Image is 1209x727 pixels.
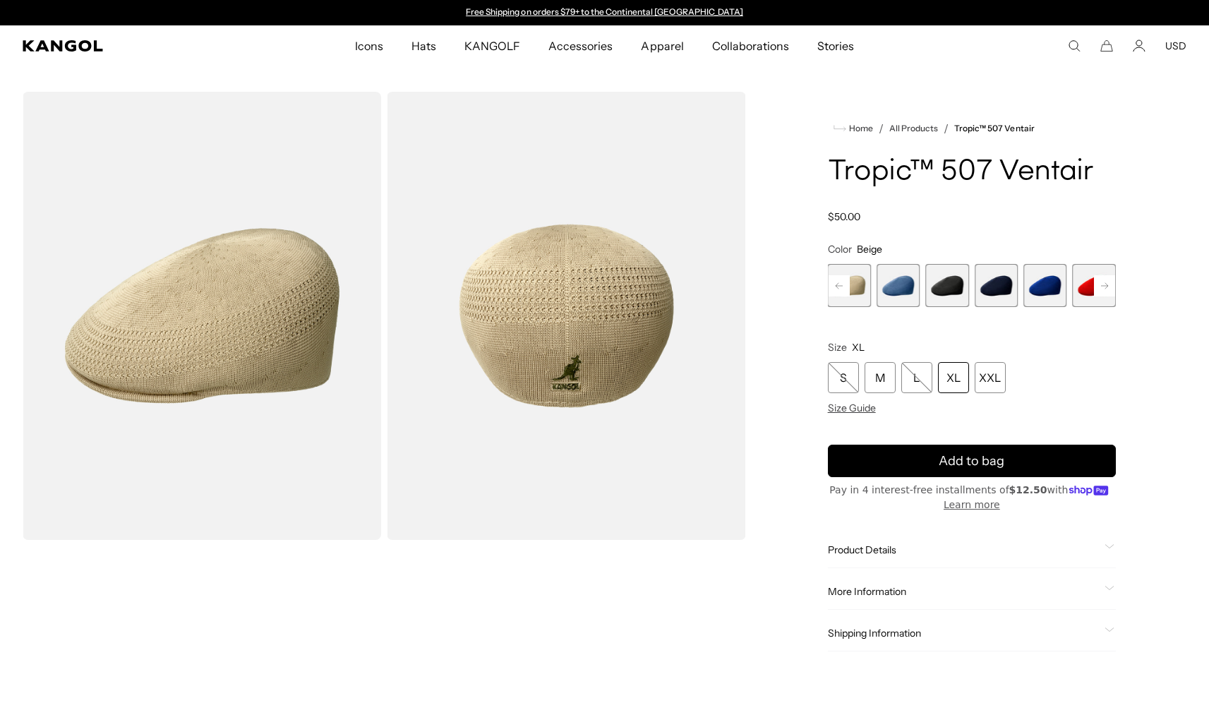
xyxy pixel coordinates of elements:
label: Scarlet [1073,264,1116,307]
div: L [901,362,932,393]
a: Account [1133,40,1145,52]
div: S [828,362,859,393]
span: Size Guide [828,402,876,414]
span: KANGOLF [464,25,520,66]
button: Cart [1100,40,1113,52]
div: 6 of 9 [975,264,1018,307]
span: Size [828,341,847,354]
product-gallery: Gallery Viewer [23,92,746,540]
div: 3 of 9 [828,264,871,307]
a: Kangol [23,40,234,52]
div: 4 of 9 [877,264,920,307]
span: Collaborations [712,25,789,66]
label: DENIM BLUE [877,264,920,307]
label: Royale [1023,264,1066,307]
span: Icons [355,25,383,66]
span: More Information [828,585,1099,598]
li: / [938,120,949,137]
div: XXL [975,362,1006,393]
div: XL [938,362,969,393]
label: Beige [828,264,871,307]
h1: Tropic™ 507 Ventair [828,157,1116,188]
span: Beige [857,243,882,256]
span: XL [852,341,865,354]
span: Home [846,124,873,133]
a: Home [834,122,873,135]
img: color-beige [387,92,745,540]
span: Shipping Information [828,627,1099,639]
span: Hats [411,25,436,66]
a: Apparel [627,25,697,66]
a: Tropic™ 507 Ventair [954,124,1035,133]
div: 1 of 2 [459,7,750,18]
summary: Search here [1068,40,1081,52]
button: Add to bag [828,445,1116,477]
a: All Products [889,124,938,133]
a: Accessories [534,25,627,66]
nav: breadcrumbs [828,120,1116,137]
img: color-beige [23,92,381,540]
label: Navy [975,264,1018,307]
div: 5 of 9 [925,264,968,307]
a: Collaborations [698,25,803,66]
span: Add to bag [939,452,1004,471]
li: / [873,120,884,137]
slideshow-component: Announcement bar [459,7,750,18]
a: KANGOLF [450,25,534,66]
span: Apparel [641,25,683,66]
label: Black [925,264,968,307]
span: Product Details [828,543,1099,556]
a: Icons [341,25,397,66]
span: $50.00 [828,210,860,223]
a: Stories [803,25,868,66]
div: Announcement [459,7,750,18]
div: 7 of 9 [1023,264,1066,307]
button: USD [1165,40,1186,52]
a: Free Shipping on orders $79+ to the Continental [GEOGRAPHIC_DATA] [466,6,743,17]
span: Color [828,243,852,256]
a: Hats [397,25,450,66]
div: M [865,362,896,393]
div: 8 of 9 [1073,264,1116,307]
span: Stories [817,25,854,66]
span: Accessories [548,25,613,66]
